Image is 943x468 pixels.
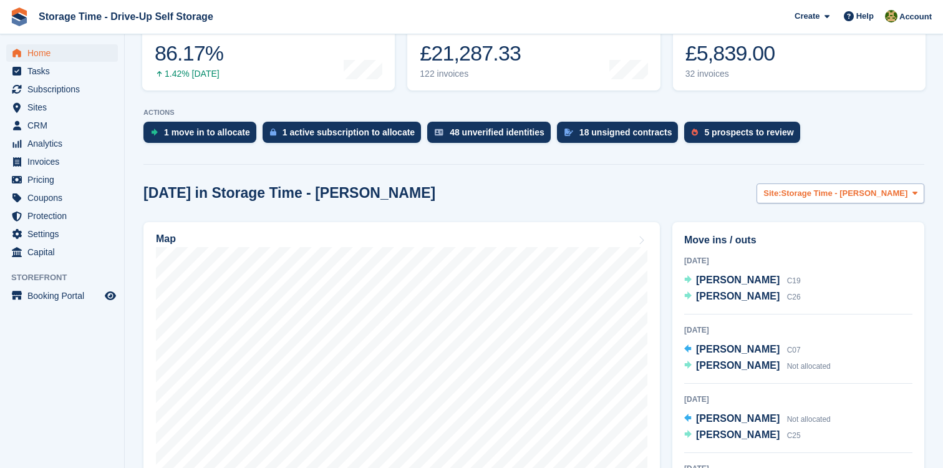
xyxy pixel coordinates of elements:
div: 1 move in to allocate [164,127,250,137]
span: Pricing [27,171,102,188]
a: [PERSON_NAME] C26 [684,289,801,305]
span: Account [899,11,932,23]
a: menu [6,62,118,80]
span: Booking Portal [27,287,102,305]
button: Site: Storage Time - [PERSON_NAME] [757,183,924,204]
img: Zain Sarwar [885,10,897,22]
img: stora-icon-8386f47178a22dfd0bd8f6a31ec36ba5ce8667c1dd55bd0f319d3a0aa187defe.svg [10,7,29,26]
span: Sites [27,99,102,116]
span: [PERSON_NAME] [696,344,780,354]
span: [PERSON_NAME] [696,291,780,301]
a: [PERSON_NAME] C25 [684,427,801,444]
a: menu [6,287,118,305]
span: Analytics [27,135,102,152]
a: 1 move in to allocate [143,122,263,149]
span: Invoices [27,153,102,170]
a: menu [6,153,118,170]
span: Storefront [11,271,124,284]
div: 32 invoices [685,69,775,79]
div: [DATE] [684,324,912,336]
span: Help [856,10,874,22]
img: contract_signature_icon-13c848040528278c33f63329250d36e43548de30e8caae1d1a13099fd9432cc5.svg [564,129,573,136]
a: menu [6,171,118,188]
img: active_subscription_to_allocate_icon-d502201f5373d7db506a760aba3b589e785aa758c864c3986d89f69b8ff3... [270,128,276,136]
div: 18 unsigned contracts [579,127,672,137]
h2: [DATE] in Storage Time - [PERSON_NAME] [143,185,435,202]
a: 18 unsigned contracts [557,122,685,149]
a: Storage Time - Drive-Up Self Storage [34,6,218,27]
a: menu [6,135,118,152]
a: menu [6,80,118,98]
a: Month-to-date sales £21,287.33 122 invoices [407,11,660,90]
img: prospect-51fa495bee0391a8d652442698ab0144808aea92771e9ea1ae160a38d050c398.svg [692,129,698,136]
span: Not allocated [787,415,831,424]
div: [DATE] [684,255,912,266]
a: Preview store [103,288,118,303]
span: Capital [27,243,102,261]
a: 5 prospects to review [684,122,806,149]
div: 48 unverified identities [450,127,544,137]
a: menu [6,99,118,116]
div: 86.17% [155,41,223,66]
img: move_ins_to_allocate_icon-fdf77a2bb77ea45bf5b3d319d69a93e2d87916cf1d5bf7949dd705db3b84f3ca.svg [151,129,158,136]
p: ACTIONS [143,109,924,117]
a: menu [6,207,118,225]
span: [PERSON_NAME] [696,413,780,424]
span: Not allocated [787,362,831,371]
span: Create [795,10,820,22]
span: [PERSON_NAME] [696,275,780,285]
a: [PERSON_NAME] C19 [684,273,801,289]
span: C25 [787,431,801,440]
span: C26 [787,293,801,301]
div: 5 prospects to review [704,127,793,137]
div: [DATE] [684,394,912,405]
span: Subscriptions [27,80,102,98]
a: menu [6,117,118,134]
h2: Move ins / outs [684,233,912,248]
div: £5,839.00 [685,41,775,66]
span: Site: [763,187,781,200]
span: Home [27,44,102,62]
a: Awaiting payment £5,839.00 32 invoices [673,11,926,90]
span: Settings [27,225,102,243]
a: menu [6,44,118,62]
a: [PERSON_NAME] Not allocated [684,411,831,427]
span: Storage Time - [PERSON_NAME] [781,187,908,200]
a: [PERSON_NAME] C07 [684,342,801,358]
a: [PERSON_NAME] Not allocated [684,358,831,374]
span: Coupons [27,189,102,207]
a: 1 active subscription to allocate [263,122,427,149]
div: 122 invoices [420,69,521,79]
a: menu [6,243,118,261]
span: CRM [27,117,102,134]
a: Occupancy 86.17% 1.42% [DATE] [142,11,395,90]
img: verify_identity-adf6edd0f0f0b5bbfe63781bf79b02c33cf7c696d77639b501bdc392416b5a36.svg [435,129,443,136]
span: Tasks [27,62,102,80]
span: C19 [787,276,801,285]
a: menu [6,225,118,243]
h2: Map [156,233,176,245]
a: menu [6,189,118,207]
span: [PERSON_NAME] [696,429,780,440]
div: 1.42% [DATE] [155,69,223,79]
div: 1 active subscription to allocate [283,127,415,137]
span: [PERSON_NAME] [696,360,780,371]
span: Protection [27,207,102,225]
a: 48 unverified identities [427,122,557,149]
span: C07 [787,346,801,354]
div: £21,287.33 [420,41,521,66]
